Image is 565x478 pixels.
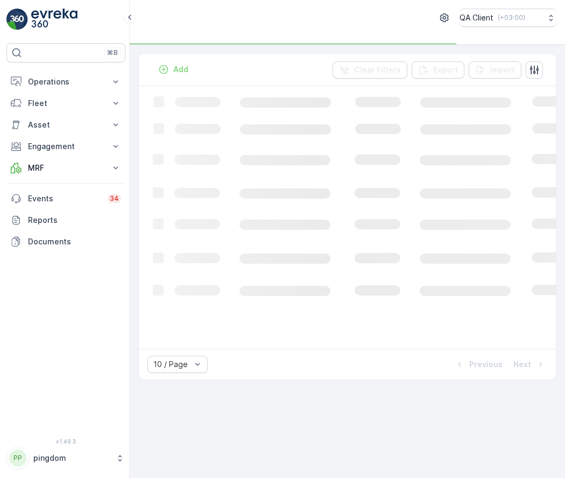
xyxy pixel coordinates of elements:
[6,209,125,231] a: Reports
[28,98,104,109] p: Fleet
[333,61,407,79] button: Clear Filters
[512,358,547,371] button: Next
[173,64,188,75] p: Add
[6,93,125,114] button: Fleet
[6,9,28,30] img: logo
[513,359,531,370] p: Next
[460,12,493,23] p: QA Client
[6,136,125,157] button: Engagement
[6,438,125,445] span: v 1.49.3
[433,65,458,75] p: Export
[28,120,104,130] p: Asset
[33,453,110,463] p: pingdom
[28,193,101,204] p: Events
[354,65,401,75] p: Clear Filters
[490,65,515,75] p: Import
[31,9,77,30] img: logo_light-DOdMpM7g.png
[107,48,118,57] p: ⌘B
[28,76,104,87] p: Operations
[460,9,556,27] button: QA Client(+03:00)
[6,188,125,209] a: Events34
[28,215,121,226] p: Reports
[110,194,119,203] p: 34
[9,449,26,467] div: PP
[28,141,104,152] p: Engagement
[469,359,503,370] p: Previous
[6,157,125,179] button: MRF
[28,163,104,173] p: MRF
[412,61,464,79] button: Export
[453,358,504,371] button: Previous
[6,114,125,136] button: Asset
[6,71,125,93] button: Operations
[28,236,121,247] p: Documents
[154,63,193,76] button: Add
[469,61,521,79] button: Import
[498,13,525,22] p: ( +03:00 )
[6,447,125,469] button: PPpingdom
[6,231,125,252] a: Documents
